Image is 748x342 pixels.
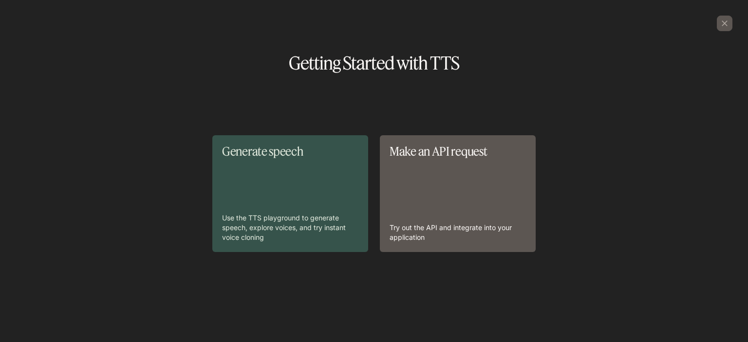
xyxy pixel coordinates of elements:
[390,145,526,158] p: Make an API request
[222,213,358,242] p: Use the TTS playground to generate speech, explore voices, and try instant voice cloning
[222,145,358,158] p: Generate speech
[16,54,732,72] h1: Getting Started with TTS
[380,135,536,252] a: Make an API requestTry out the API and integrate into your application
[390,223,526,242] p: Try out the API and integrate into your application
[212,135,368,252] a: Generate speechUse the TTS playground to generate speech, explore voices, and try instant voice c...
